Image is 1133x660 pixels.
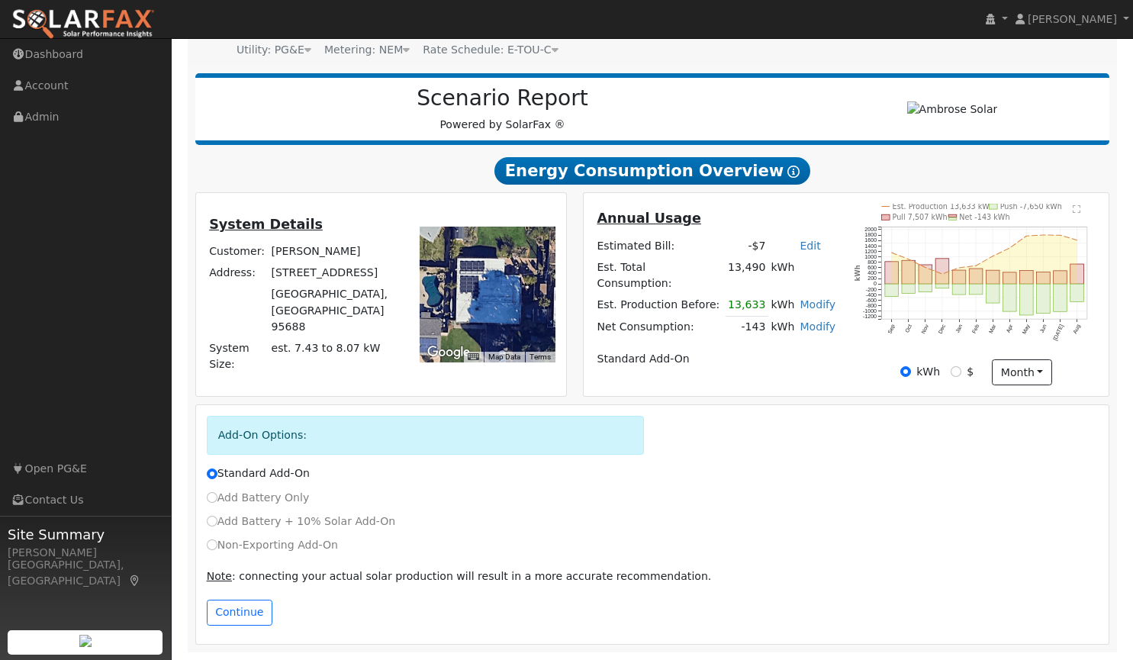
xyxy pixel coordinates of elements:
[1054,271,1067,284] rect: onclick=""
[885,262,899,284] rect: onclick=""
[594,256,726,294] td: Est. Total Consumption:
[937,324,947,335] text: Dec
[864,227,877,233] text: 2000
[800,298,835,311] a: Modify
[1037,284,1051,314] rect: onclick=""
[207,416,645,455] div: Add-On Options:
[128,575,142,587] a: Map
[488,352,520,362] button: Map Data
[79,635,92,647] img: retrieve
[864,243,877,250] text: 1400
[1009,247,1011,250] circle: onclick=""
[269,284,403,337] td: [GEOGRAPHIC_DATA], [GEOGRAPHIC_DATA] 95688
[971,324,980,335] text: Feb
[423,343,474,362] a: Open this area in Google Maps (opens a new window)
[902,260,916,284] rect: onclick=""
[1025,235,1028,237] circle: onclick=""
[207,537,338,553] label: Non-Exporting Add-On
[867,270,877,276] text: 400
[768,316,797,338] td: kWh
[924,266,926,269] circle: onclick=""
[986,284,999,303] rect: onclick=""
[726,235,768,256] td: -$7
[892,213,947,221] text: Pull 7,507 kWh
[11,8,155,40] img: SolarFax
[935,284,949,288] rect: onclick=""
[269,262,403,284] td: [STREET_ADDRESS]
[1054,284,1067,311] rect: onclick=""
[726,294,768,316] td: 13,633
[423,343,474,362] img: Google
[864,238,877,244] text: 1600
[866,292,877,298] text: -400
[207,262,269,284] td: Address:
[594,294,726,316] td: Est. Production Before:
[1003,284,1017,311] rect: onclick=""
[207,600,272,626] button: Continue
[919,284,932,291] rect: onclick=""
[1020,284,1034,315] rect: onclick=""
[904,324,913,333] text: Oct
[269,337,403,375] td: System Size
[468,352,478,362] button: Keyboard shortcuts
[1042,234,1044,237] circle: onclick=""
[941,273,943,275] circle: onclick=""
[935,259,949,284] rect: onclick=""
[1000,202,1062,211] text: Push -7,650 kWh
[975,265,977,267] circle: onclick=""
[207,514,396,530] label: Add Battery + 10% Solar Add-On
[952,270,966,284] rect: onclick=""
[1028,13,1117,25] span: [PERSON_NAME]
[787,166,800,178] i: Show Help
[529,353,551,361] a: Terms (opens in new tab)
[1076,239,1078,241] circle: onclick=""
[269,241,403,262] td: [PERSON_NAME]
[892,202,994,211] text: Est. Production 13,633 kWh
[969,284,983,295] rect: onclick=""
[207,570,712,582] span: : connecting your actual solar production will result in a more accurate recommendation.
[207,490,310,506] label: Add Battery Only
[866,298,877,304] text: -600
[902,284,916,293] rect: onclick=""
[207,570,232,582] u: Note
[8,557,163,589] div: [GEOGRAPHIC_DATA], [GEOGRAPHIC_DATA]
[1072,324,1082,335] text: Aug
[864,232,877,238] text: 1800
[1073,204,1080,214] text: 
[324,42,410,58] div: Metering: NEM
[203,85,803,133] div: Powered by SolarFax ®
[726,256,768,294] td: 13,490
[1020,271,1034,285] rect: onclick=""
[1039,324,1048,334] text: Jun
[237,42,311,58] div: Utility: PG&E
[726,316,768,338] td: -143
[597,211,700,226] u: Annual Usage
[854,265,861,281] text: kWh
[594,349,838,370] td: Standard Add-On
[209,217,323,232] u: System Details
[959,213,1009,221] text: Net -143 kWh
[594,235,726,256] td: Estimated Bill:
[900,366,911,377] input: kWh
[867,259,877,266] text: 800
[866,303,877,309] text: -800
[800,320,835,333] a: Modify
[207,492,217,503] input: Add Battery Only
[207,241,269,262] td: Customer:
[867,276,877,282] text: 200
[768,294,797,316] td: kWh
[207,337,269,375] td: System Size:
[207,539,217,550] input: Non-Exporting Add-On
[207,465,310,481] label: Standard Add-On
[1070,284,1084,301] rect: onclick=""
[958,267,961,269] circle: onclick=""
[207,516,217,526] input: Add Battery + 10% Solar Add-On
[864,249,877,255] text: 1200
[988,324,998,335] text: Mar
[423,43,558,56] span: Alias: H2ETOUCN
[207,468,217,479] input: Standard Add-On
[211,85,794,111] h2: Scenario Report
[907,259,909,261] circle: onclick=""
[887,324,896,335] text: Sep
[951,366,961,377] input: $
